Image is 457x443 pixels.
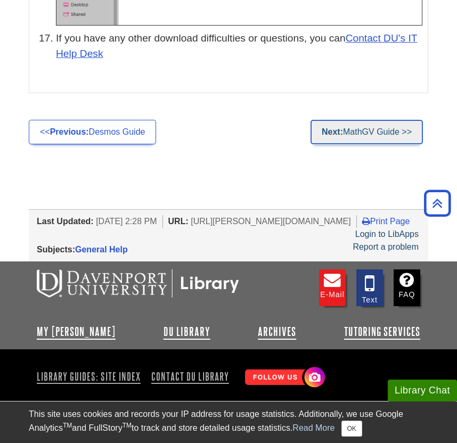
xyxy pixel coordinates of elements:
a: FAQ [394,269,420,306]
strong: Previous: [50,127,89,136]
a: Report a problem [353,242,419,251]
i: Print Page [362,217,370,225]
button: Library Chat [388,380,457,401]
a: E-mail [319,269,346,306]
li: If you have any other download difficulties or questions, you can [56,31,422,62]
strong: Next: [322,127,343,136]
a: <<Previous:Desmos Guide [29,120,156,144]
div: This site uses cookies and records your IP address for usage statistics. Additionally, we use Goo... [29,408,428,437]
a: Read More [292,423,334,432]
a: Archives [258,325,296,338]
a: Contact DU's IT Help Desk [56,32,417,59]
span: [DATE] 2:28 PM [96,217,157,226]
a: Library Guides: Site Index [37,367,145,385]
a: Tutoring Services [344,325,420,338]
a: DU Library [164,325,210,338]
button: Close [341,421,362,437]
a: Login to LibApps [355,229,419,239]
span: Last Updated: [37,217,94,226]
span: URL: [168,217,189,226]
a: Next:MathGV Guide >> [311,120,423,144]
span: [URL][PERSON_NAME][DOMAIN_NAME] [191,217,351,226]
img: DU Libraries [37,269,239,297]
a: Print Page [362,217,410,226]
a: My [PERSON_NAME] [37,325,116,338]
img: Follow Us! Instagram [240,363,328,393]
a: Text [356,269,383,306]
a: Contact DU Library [147,367,233,385]
a: General Help [75,245,128,254]
sup: TM [123,422,132,429]
sup: TM [63,422,72,429]
span: Subjects: [37,245,75,254]
a: Back to Top [420,196,454,210]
